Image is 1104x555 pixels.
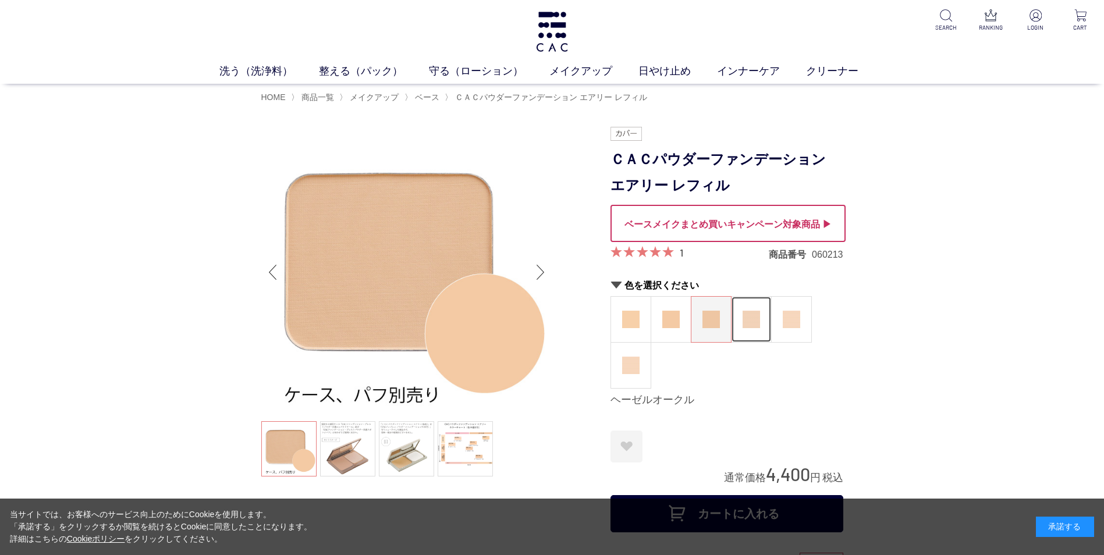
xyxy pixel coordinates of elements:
[415,92,439,102] span: ベース
[771,296,812,343] dl: ピーチアイボリー
[350,92,399,102] span: メイクアップ
[1021,23,1050,32] p: LOGIN
[534,12,570,52] img: logo
[610,393,843,407] div: ヘーゼルオークル
[610,147,843,199] h1: ＣＡＣパウダーファンデーション エアリー レフィル
[429,63,549,79] a: 守る（ローション）
[1021,9,1050,32] a: LOGIN
[724,472,766,483] span: 通常価格
[529,249,552,296] div: Next slide
[347,92,399,102] a: メイクアップ
[822,472,843,483] span: 税込
[1066,9,1095,32] a: CART
[610,127,642,141] img: カバー
[610,431,642,462] a: お気に入りに登録する
[1066,23,1095,32] p: CART
[977,9,1005,32] a: RANKING
[772,297,811,342] a: ピーチアイボリー
[299,92,334,102] a: 商品一覧
[291,92,337,103] li: 〉
[1036,517,1094,537] div: 承諾する
[732,297,771,342] a: アーモンドオークル
[812,248,843,261] dd: 060213
[10,508,313,545] div: 当サイトでは、お客様へのサービス向上のためにCookieを使用します。 「承諾する」をクリックするか閲覧を続けるとCookieに同意したことになります。 詳細はこちらの をクリックしてください。
[680,246,683,259] a: 1
[610,342,651,389] dl: ピーチベージュ
[319,63,429,79] a: 整える（パック）
[662,311,680,328] img: マカダミアオークル
[810,472,821,483] span: 円
[261,249,285,296] div: Previous slide
[651,296,691,343] dl: マカダミアオークル
[339,92,402,103] li: 〉
[622,357,640,374] img: ピーチベージュ
[932,9,960,32] a: SEARCH
[301,92,334,102] span: 商品一覧
[453,92,647,102] a: ＣＡＣパウダーファンデーション エアリー レフィル
[219,63,319,79] a: 洗う（洗浄料）
[769,248,812,261] dt: 商品番号
[622,311,640,328] img: ココナッツオークル
[743,311,760,328] img: アーモンドオークル
[549,63,638,79] a: メイクアップ
[806,63,885,79] a: クリーナー
[651,297,691,342] a: マカダミアオークル
[445,92,650,103] li: 〉
[261,127,552,418] img: ＣＡＣパウダーファンデーション エアリー レフィル マカダミアオークル
[261,92,286,102] a: HOME
[611,297,651,342] a: ココナッツオークル
[731,296,772,343] dl: アーモンドオークル
[932,23,960,32] p: SEARCH
[717,63,806,79] a: インナーケア
[413,92,439,102] a: ベース
[977,23,1005,32] p: RANKING
[638,63,717,79] a: 日やけ止め
[67,534,125,543] a: Cookieポリシー
[455,92,647,102] span: ＣＡＣパウダーファンデーション エアリー レフィル
[610,279,843,291] h2: 色を選択ください
[766,463,810,485] span: 4,400
[691,296,732,343] dl: ヘーゼルオークル
[610,296,651,343] dl: ココナッツオークル
[783,311,800,328] img: ピーチアイボリー
[610,495,843,532] button: カートに入れる
[404,92,442,103] li: 〉
[611,343,651,388] a: ピーチベージュ
[702,311,720,328] img: ヘーゼルオークル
